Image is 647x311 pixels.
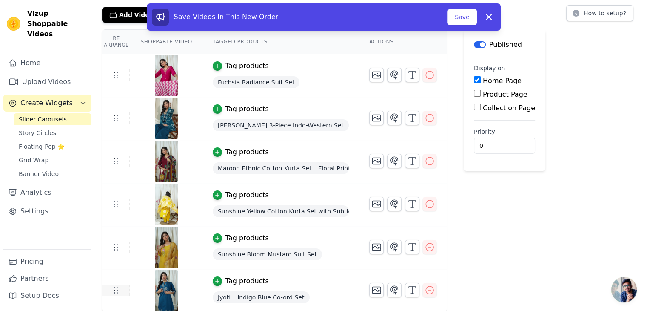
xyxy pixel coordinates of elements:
div: Tag products [225,190,269,200]
span: Banner Video [19,170,59,178]
button: Tag products [213,61,269,71]
a: Floating-Pop ⭐ [14,141,91,153]
button: Create Widgets [3,95,91,112]
th: Actions [359,30,447,54]
span: Grid Wrap [19,156,48,164]
a: Pricing [3,253,91,270]
button: Change Thumbnail [369,197,384,211]
img: vizup-images-14a8.png [154,98,178,139]
button: Change Thumbnail [369,154,384,168]
a: Upload Videos [3,73,91,90]
th: Shoppable Video [130,30,202,54]
span: Maroon Ethnic Cotton Kurta Set – Floral Print & Dupatta [213,162,349,174]
img: vizup-images-818a.png [154,227,178,268]
img: vizup-images-d3da.png [154,184,178,225]
a: Home [3,55,91,72]
label: Home Page [483,77,522,85]
a: Slider Carousels [14,113,91,125]
button: Tag products [213,276,269,286]
button: Tag products [213,147,269,157]
button: Save [447,9,476,25]
span: Floating-Pop ⭐ [19,142,65,151]
div: Tag products [225,276,269,286]
a: Story Circles [14,127,91,139]
button: Tag products [213,233,269,243]
div: Tag products [225,147,269,157]
button: Change Thumbnail [369,111,384,125]
div: Tag products [225,61,269,71]
span: Create Widgets [20,98,73,108]
a: Settings [3,203,91,220]
span: [PERSON_NAME] 3-Piece Indo-Western Set [213,119,349,131]
div: Tag products [225,233,269,243]
span: Save Videos In This New Order [174,13,279,21]
a: Open chat [611,277,637,302]
img: vizup-images-4a89.png [154,141,178,182]
label: Collection Page [483,104,535,112]
div: Tag products [225,104,269,114]
a: Partners [3,270,91,287]
img: vizup-images-f66d.png [154,55,178,96]
button: Tag products [213,190,269,200]
label: Product Page [483,90,527,98]
span: Slider Carousels [19,115,67,124]
th: Tagged Products [202,30,359,54]
span: Fuchsia Radiance Suit Set [213,76,300,88]
button: Change Thumbnail [369,283,384,297]
span: Jyoti – Indigo Blue Co-ord Set [213,291,310,303]
th: Re Arrange [102,30,130,54]
button: Change Thumbnail [369,240,384,254]
span: Sunshine Yellow Cotton Kurta Set with Subtle Floral Print & Dupatta [213,205,349,217]
legend: Display on [474,64,505,72]
button: Change Thumbnail [369,68,384,82]
p: Published [489,40,522,50]
button: Tag products [213,104,269,114]
span: Story Circles [19,129,56,137]
a: Grid Wrap [14,154,91,166]
a: Banner Video [14,168,91,180]
span: Sunshine Bloom Mustard Suit Set [213,248,322,260]
img: vizup-images-e826.png [154,270,178,311]
a: Setup Docs [3,287,91,304]
label: Priority [474,127,535,136]
a: Analytics [3,184,91,201]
